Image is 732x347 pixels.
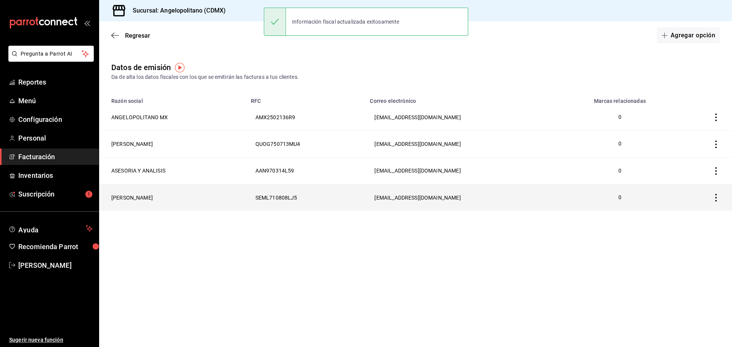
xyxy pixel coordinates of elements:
[18,260,93,270] span: [PERSON_NAME]
[99,131,246,157] th: [PERSON_NAME]
[9,336,93,344] span: Sugerir nueva función
[571,113,668,121] p: 0
[111,62,171,73] div: Datos de emisión
[365,157,562,184] th: [EMAIL_ADDRESS][DOMAIN_NAME]
[18,152,93,162] span: Facturación
[246,157,366,184] th: AAN970314L59
[286,13,405,30] div: Información fiscal actualizada exitosamente
[84,20,90,26] button: open_drawer_menu
[18,96,93,106] span: Menú
[657,27,720,43] button: Agregar opción
[571,193,668,201] p: 0
[18,77,93,87] span: Reportes
[111,32,150,39] button: Regresar
[365,131,562,157] th: [EMAIL_ADDRESS][DOMAIN_NAME]
[365,184,562,211] th: [EMAIL_ADDRESS][DOMAIN_NAME]
[18,170,93,181] span: Inventarios
[18,133,93,143] span: Personal
[246,93,366,104] th: RFC
[246,131,366,157] th: QUOG750713MU4
[365,93,562,104] th: Correo electrónico
[562,93,677,104] th: Marcas relacionadas
[8,46,94,62] button: Pregunta a Parrot AI
[99,104,246,131] th: ANGELOPOLITANO MX
[18,189,93,199] span: Suscripción
[5,55,94,63] a: Pregunta a Parrot AI
[246,184,366,211] th: SEML710808LJ5
[99,184,246,211] th: [PERSON_NAME]
[365,104,562,131] th: [EMAIL_ADDRESS][DOMAIN_NAME]
[571,167,668,175] p: 0
[18,241,93,252] span: Recomienda Parrot
[571,140,668,148] p: 0
[246,104,366,131] th: AMX2502136R9
[21,50,82,58] span: Pregunta a Parrot AI
[175,63,185,72] img: Tooltip marker
[18,114,93,125] span: Configuración
[99,93,246,104] th: Razón social
[99,157,246,184] th: ASESORIA Y ANALISIS
[125,32,150,39] span: Regresar
[111,73,720,81] div: Da de alta los datos fiscales con los que se emitirán las facturas a tus clientes.
[18,224,83,233] span: Ayuda
[127,6,226,15] h3: Sucursal: Angelopolitano (CDMX)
